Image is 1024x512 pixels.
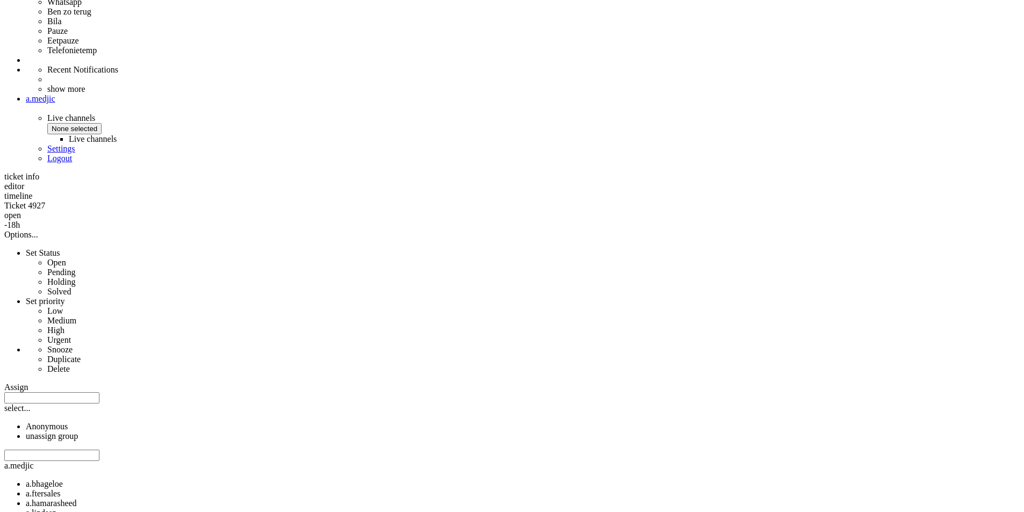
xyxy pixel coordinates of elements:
[47,355,81,364] span: Duplicate
[4,403,1020,413] div: select...
[47,326,1020,335] li: High
[26,422,1020,431] li: Anonymous
[4,230,1020,240] div: Options...
[47,316,1020,326] li: Medium
[47,268,75,277] span: Pending
[26,499,1020,508] li: a.hamarasheed
[26,489,1020,499] li: a.ftersales
[26,248,60,257] span: Set Status
[4,461,34,470] span: a.medjic
[47,7,91,16] label: Ben zo terug
[4,201,1020,211] div: Ticket 4927
[4,383,1020,392] div: Assign
[26,248,1020,297] li: Set Status
[47,345,73,354] span: Snooze
[47,17,62,26] label: Bila
[26,306,1020,345] ul: Set priority
[26,297,1020,345] li: Set priority
[47,287,71,296] span: Solved
[47,26,68,35] label: Pauze
[4,392,1020,441] div: Assign Group
[69,134,117,143] label: Live channels
[26,431,78,441] span: unassign group
[47,268,1020,277] li: Pending
[47,316,76,325] span: Medium
[47,287,1020,297] li: Solved
[47,144,75,153] a: Settings
[4,211,1020,220] div: open
[4,191,1020,201] div: timeline
[47,345,1020,355] li: Snooze
[26,489,60,498] span: a.ftersales
[47,154,72,163] a: Logout
[47,364,70,373] span: Delete
[4,182,1020,191] div: editor
[47,364,1020,374] li: Delete
[26,258,1020,297] ul: Set Status
[47,306,1020,316] li: Low
[47,335,71,344] span: Urgent
[47,65,1020,75] li: Recent Notifications
[47,258,1020,268] li: Open
[47,277,1020,287] li: Holding
[47,277,75,286] span: Holding
[26,479,1020,489] li: a.bhageloe
[4,4,157,47] body: Rich Text Area. Press ALT-0 for help.
[26,297,65,306] span: Set priority
[4,220,1020,230] div: -18h
[52,125,97,133] span: None selected
[47,306,63,315] span: Low
[47,36,79,45] label: Eetpauze
[47,355,1020,364] li: Duplicate
[26,431,1020,441] li: unassign group
[47,335,1020,345] li: Urgent
[47,258,66,267] span: Open
[26,499,77,508] span: a.hamarasheed
[26,422,68,431] span: Anonymous
[47,84,85,93] a: show more
[47,113,1020,144] span: Live channels
[26,94,1020,104] a: a.medjic
[47,123,102,134] button: None selected
[26,479,63,488] span: a.bhageloe
[4,172,1020,182] div: ticket info
[47,326,65,335] span: High
[47,46,97,55] label: Telefonietemp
